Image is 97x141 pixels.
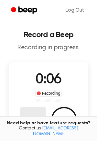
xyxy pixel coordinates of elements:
[6,4,43,17] a: Beep
[31,126,78,136] a: [EMAIL_ADDRESS][DOMAIN_NAME]
[20,107,46,133] button: Delete Audio Record
[5,44,92,52] p: Recording in progress.
[59,3,91,18] a: Log Out
[51,107,77,133] button: Save Audio Record
[4,126,93,137] span: Contact us
[36,73,61,87] span: 0:06
[35,90,62,97] div: Recording
[5,31,92,39] h1: Record a Beep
